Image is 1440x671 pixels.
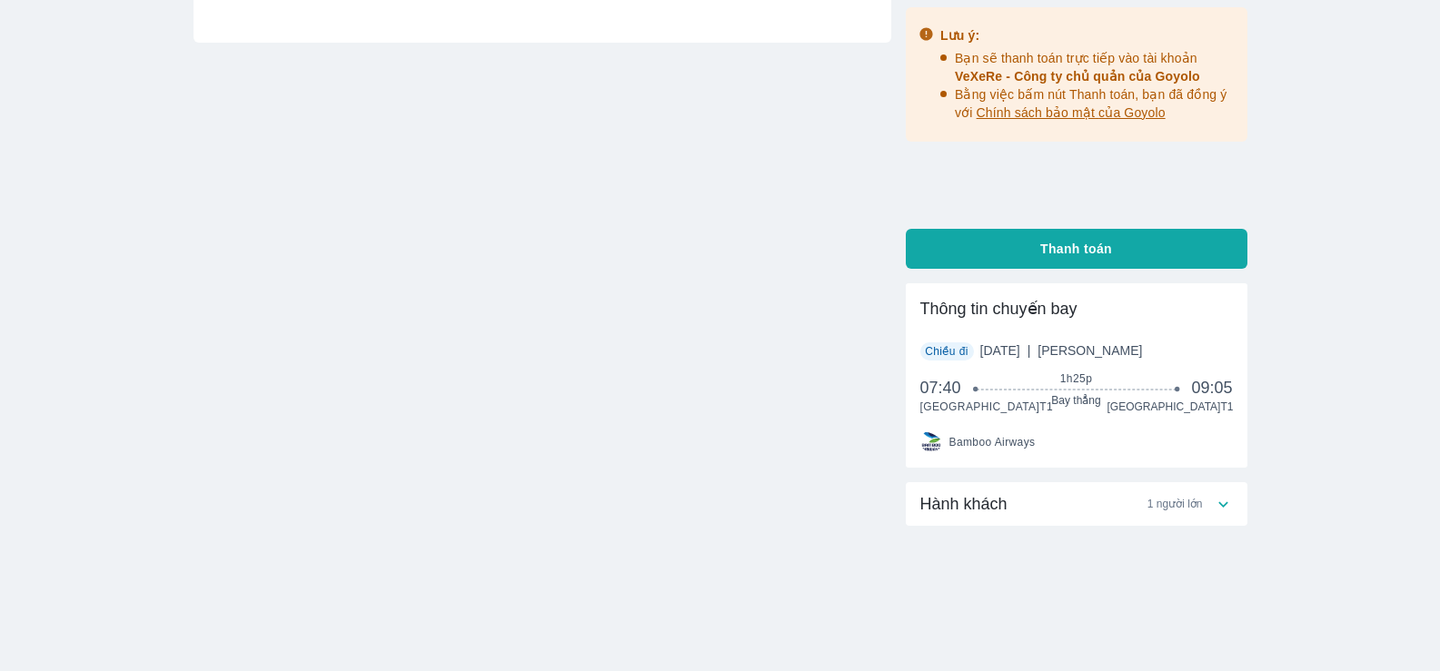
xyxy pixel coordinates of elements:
span: Thanh toán [1040,240,1112,258]
span: 07:40 [920,377,977,399]
span: 09:05 [1191,377,1232,399]
span: 1h25p [976,371,1177,386]
span: 1 người lớn [1147,497,1203,511]
span: Bạn sẽ thanh toán trực tiếp vào tài khoản [955,51,1200,84]
div: Hành khách1 người lớn [906,482,1247,526]
button: Thanh toán [906,229,1247,269]
span: | [1028,343,1031,358]
span: [GEOGRAPHIC_DATA] T1 [1107,400,1233,414]
p: Bằng việc bấm nút Thanh toán, bạn đã đồng ý với [955,85,1235,122]
span: Bamboo Airways [949,435,1036,449]
span: Chiều đi [925,345,968,358]
span: VeXeRe - Công ty chủ quản của Goyolo [955,69,1200,84]
span: Hành khách [920,493,1008,515]
span: [DATE] [980,341,1143,360]
span: [PERSON_NAME] [1038,343,1142,358]
span: Bay thẳng [976,393,1177,408]
span: Chính sách bảo mật của Goyolo [977,105,1166,120]
div: Lưu ý: [940,26,1235,44]
div: Thông tin chuyến bay [920,298,1233,320]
